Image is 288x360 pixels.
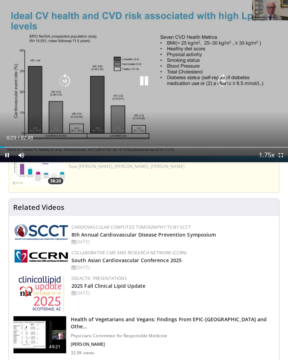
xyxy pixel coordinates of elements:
[12,149,65,186] a: 38:20
[71,333,275,339] p: Physicians Committee for Responsible Medicine
[71,231,216,238] a: 8th Annual Cardiovascular Disease Prevention Symposium
[18,275,64,313] img: d65bce67-f81a-47c5-b47d-7b8806b59ca8.jpg.150x105_q85_autocrop_double_scale_upscale_version-0.2.jpg
[274,148,288,162] button: Fullscreen
[14,148,28,162] button: Mute
[71,250,187,256] a: Collaborative CME and Research Network (CCRN)
[13,203,64,212] h4: Related Videos
[151,163,185,169] a: [PERSON_NAME]
[79,163,113,169] a: [PERSON_NAME],
[46,343,63,350] span: 49:21
[71,264,273,271] div: [DATE]
[12,149,65,186] img: 738d0e2d-290f-4d89-8861-908fb8b721dc.150x105_q85_crop-smart_upscale.jpg
[71,316,275,330] h3: Health of Vegetarians and Vegans: Findings From EPIC-[GEOGRAPHIC_DATA] and Othe…
[71,342,275,347] p: [PERSON_NAME]
[69,163,276,170] div: Feat.
[71,257,182,264] a: South Asian Cardiovascular Conference 2025
[114,163,149,169] a: [PERSON_NAME],
[71,275,273,282] div: Didactic Presentations
[21,135,33,141] span: 22:48
[18,135,19,141] span: /
[15,250,68,263] img: a04ee3ba-8487-4636-b0fb-5e8d268f3737.png.150x105_q85_autocrop_double_scale_upscale_version-0.2.png
[71,350,94,356] p: 32.9K views
[6,135,16,141] span: 0:23
[14,316,66,353] img: 606f2b51-b844-428b-aa21-8c0c72d5a896.150x105_q85_crop-smart_upscale.jpg
[71,239,273,245] div: [DATE]
[260,148,274,162] button: Playback Rate
[48,178,63,184] span: 38:20
[15,224,68,240] img: 51a70120-4f25-49cc-93a4-67582377e75f.png.150x105_q85_autocrop_double_scale_upscale_version-0.2.png
[71,224,191,230] a: Cardiovascular Computed Tomography TV by SCCT
[13,316,275,356] a: 49:21 Health of Vegetarians and Vegans: Findings From EPIC-[GEOGRAPHIC_DATA] and Othe… Physicians...
[71,290,273,296] div: [DATE]
[71,282,145,289] a: 2025 Fall Clinical Lipid Update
